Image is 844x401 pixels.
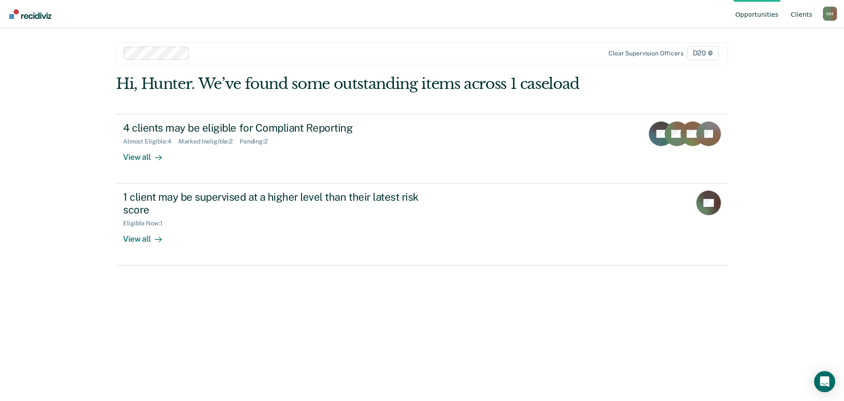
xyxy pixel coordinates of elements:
div: Hi, Hunter. We’ve found some outstanding items across 1 caseload [116,75,606,93]
div: Clear supervision officers [608,50,683,57]
span: D20 [687,46,719,60]
button: Profile dropdown button [823,7,837,21]
a: 1 client may be supervised at a higher level than their latest risk scoreEligible Now:1View all [116,184,728,265]
a: 4 clients may be eligible for Compliant ReportingAlmost Eligible:4Marked Ineligible:2Pending:2Vie... [116,114,728,184]
div: Open Intercom Messenger [814,371,835,392]
div: Pending : 2 [240,138,275,145]
div: Almost Eligible : 4 [123,138,178,145]
div: Eligible Now : 1 [123,220,170,227]
div: 4 clients may be eligible for Compliant Reporting [123,121,432,134]
div: View all [123,145,172,162]
div: Marked Ineligible : 2 [178,138,240,145]
div: 1 client may be supervised at a higher level than their latest risk score [123,191,432,216]
div: H H [823,7,837,21]
div: View all [123,227,172,244]
img: Recidiviz [9,9,51,19]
